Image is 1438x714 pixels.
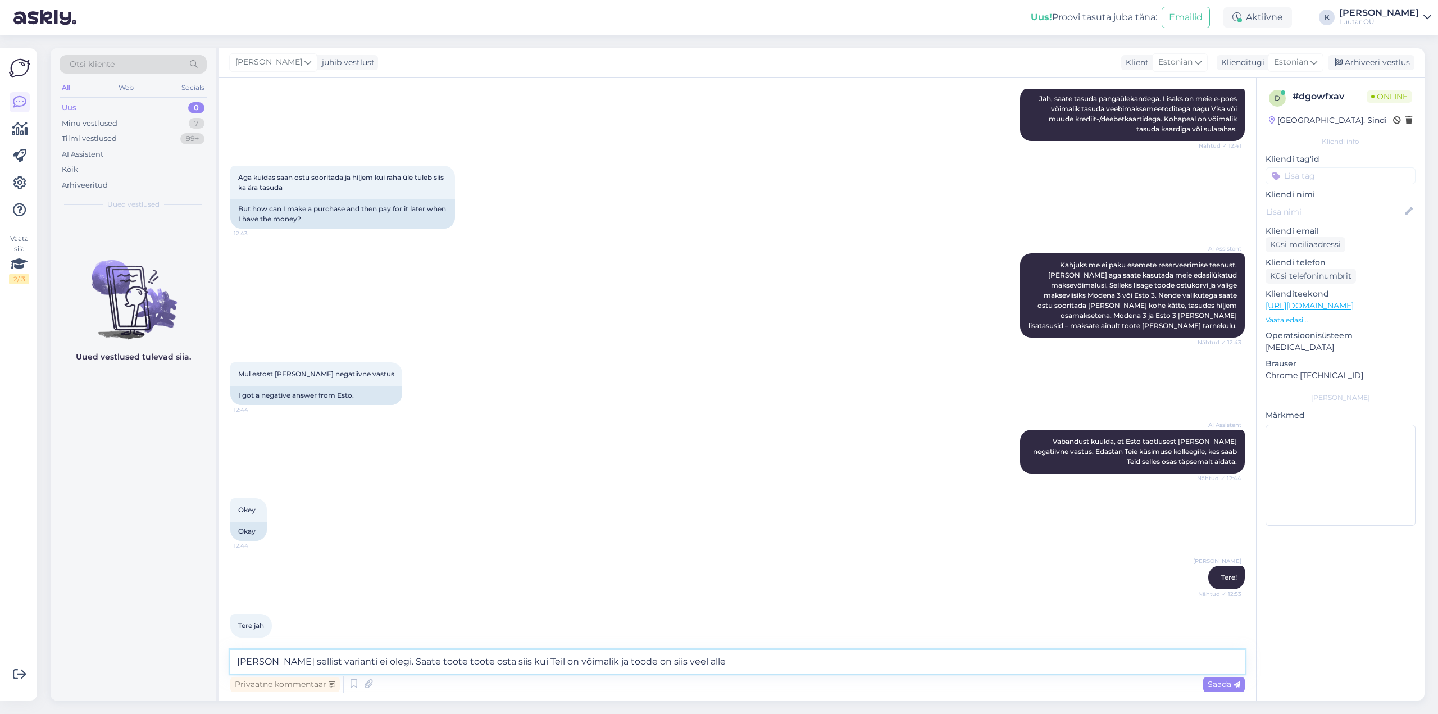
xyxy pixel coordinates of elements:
[1266,393,1416,403] div: [PERSON_NAME]
[234,406,276,414] span: 12:44
[1266,315,1416,325] p: Vaata edasi ...
[1266,288,1416,300] p: Klienditeekond
[1266,342,1416,353] p: [MEDICAL_DATA]
[234,229,276,238] span: 12:43
[62,164,78,175] div: Kõik
[1266,189,1416,201] p: Kliendi nimi
[1121,57,1149,69] div: Klient
[1328,55,1414,70] div: Arhiveeri vestlus
[1266,330,1416,342] p: Operatsioonisüsteem
[180,133,204,144] div: 99+
[1266,410,1416,421] p: Märkmed
[60,80,72,95] div: All
[1266,358,1416,370] p: Brauser
[1199,244,1241,253] span: AI Assistent
[1198,338,1241,347] span: Nähtud ✓ 12:43
[1339,8,1431,26] a: [PERSON_NAME]Luutar OÜ
[1162,7,1210,28] button: Emailid
[9,234,29,284] div: Vaata siia
[1208,679,1240,689] span: Saada
[1031,12,1052,22] b: Uus!
[62,102,76,113] div: Uus
[1221,573,1237,581] span: Tere!
[189,118,204,129] div: 7
[1266,269,1356,284] div: Küsi telefoninumbrit
[234,542,276,550] span: 12:44
[1269,115,1387,126] div: [GEOGRAPHIC_DATA], Sindi
[1266,153,1416,165] p: Kliendi tag'id
[1266,225,1416,237] p: Kliendi email
[230,522,267,541] div: Okay
[1266,167,1416,184] input: Lisa tag
[62,149,103,160] div: AI Assistent
[1266,370,1416,381] p: Chrome [TECHNICAL_ID]
[9,57,30,79] img: Askly Logo
[1266,137,1416,147] div: Kliendi info
[230,650,1245,674] textarea: [PERSON_NAME] sellist varianti ei olegi. Saate toote toote osta siis kui Teil on võimalik ja tood...
[70,58,115,70] span: Otsi kliente
[1223,7,1292,28] div: Aktiivne
[1319,10,1335,25] div: K
[1339,17,1419,26] div: Luutar OÜ
[1198,590,1241,598] span: Nähtud ✓ 12:53
[317,57,375,69] div: juhib vestlust
[1039,94,1239,133] span: Jah, saate tasuda pangaülekandega. Lisaks on meie e-poes võimalik tasuda veebimaksemeetoditega na...
[179,80,207,95] div: Socials
[238,506,256,514] span: Okey
[62,133,117,144] div: Tiimi vestlused
[116,80,136,95] div: Web
[1199,421,1241,429] span: AI Assistent
[1031,11,1157,24] div: Proovi tasuta juba täna:
[76,351,191,363] p: Uued vestlused tulevad siia.
[1266,257,1416,269] p: Kliendi telefon
[238,173,445,192] span: Aga kuidas saan ostu sooritada ja hiljem kui raha üle tuleb siis ka ära tasuda
[107,199,160,210] span: Uued vestlused
[188,102,204,113] div: 0
[1033,437,1239,466] span: Vabandust kuulda, et Esto taotlusest [PERSON_NAME] negatiivne vastus. Edastan Teie küsimuse kolle...
[230,386,402,405] div: I got a negative answer from Esto.
[1339,8,1419,17] div: [PERSON_NAME]
[1217,57,1264,69] div: Klienditugi
[1029,261,1239,330] span: Kahjuks me ei paku esemete reserveerimise teenust. [PERSON_NAME] aga saate kasutada meie edasilük...
[235,56,302,69] span: [PERSON_NAME]
[1197,474,1241,483] span: Nähtud ✓ 12:44
[230,199,455,229] div: But how can I make a purchase and then pay for it later when I have the money?
[1199,142,1241,150] span: Nähtud ✓ 12:41
[238,370,394,378] span: Mul estost [PERSON_NAME] negatiivne vastus
[1367,90,1412,103] span: Online
[1266,206,1403,218] input: Lisa nimi
[62,180,108,191] div: Arhiveeritud
[230,677,340,692] div: Privaatne kommentaar
[51,240,216,341] img: No chats
[9,274,29,284] div: 2 / 3
[1274,56,1308,69] span: Estonian
[1158,56,1193,69] span: Estonian
[234,638,276,647] span: 12:54
[1266,301,1354,311] a: [URL][DOMAIN_NAME]
[1293,90,1367,103] div: # dgowfxav
[1266,237,1345,252] div: Küsi meiliaadressi
[1275,94,1280,102] span: d
[238,621,264,630] span: Tere jah
[1193,557,1241,565] span: [PERSON_NAME]
[62,118,117,129] div: Minu vestlused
